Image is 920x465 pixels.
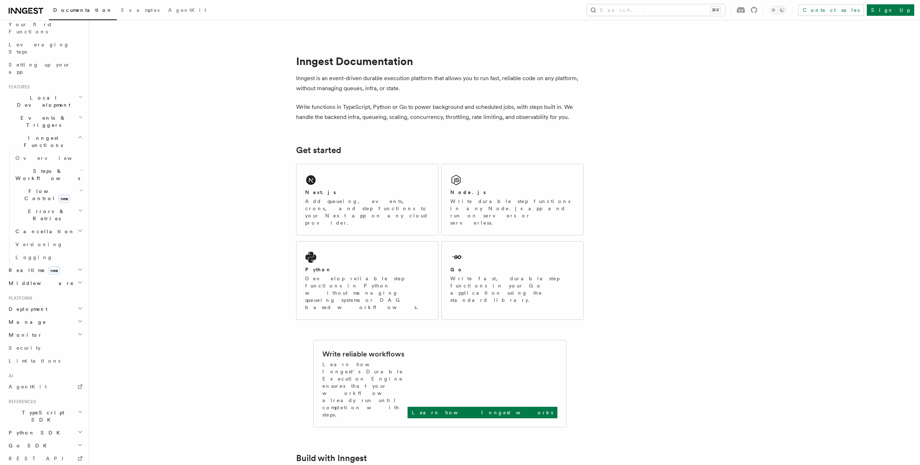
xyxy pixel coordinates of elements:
[6,429,64,436] span: Python SDK
[6,318,46,326] span: Manage
[6,132,84,152] button: Inngest Functions
[13,185,84,205] button: Flow Controlnew
[305,266,332,273] h2: Python
[13,251,84,264] a: Logging
[48,267,60,275] span: new
[296,453,367,463] a: Build with Inngest
[6,84,30,90] span: Features
[9,22,51,34] span: Your first Functions
[6,264,84,277] button: Realtimenew
[9,62,70,75] span: Setting up your app
[296,55,584,68] h1: Inngest Documentation
[13,188,79,202] span: Flow Control
[117,2,164,19] a: Examples
[798,4,864,16] a: Contact sales
[13,208,78,222] span: Errors & Retries
[13,152,84,165] a: Overview
[6,18,84,38] a: Your first Functions
[441,164,584,235] a: Node.jsWrite durable step functions in any Node.js app and run on servers or serverless.
[305,189,336,196] h2: Next.js
[450,189,486,196] h2: Node.js
[9,358,60,364] span: Limitations
[6,111,84,132] button: Events & Triggers
[6,341,84,354] a: Security
[58,195,70,203] span: new
[322,361,408,418] p: Learn how Inngest's Durable Execution Engine ensures that your workflow already run until complet...
[296,241,438,320] a: PythonDevelop reliable step functions in Python without managing queueing systems or DAG based wo...
[322,349,404,359] h2: Write reliable workflows
[867,4,914,16] a: Sign Up
[6,280,74,287] span: Middleware
[6,380,84,393] a: AgentKit
[6,91,84,111] button: Local Development
[6,442,51,449] span: Go SDK
[296,102,584,122] p: Write functions in TypeScript, Python or Go to power background and scheduled jobs, with steps bu...
[9,345,41,351] span: Security
[450,275,575,304] p: Write fast, durable step functions in your Go application using the standard library.
[408,407,557,418] a: Learn how Inngest works
[6,267,60,274] span: Realtime
[296,73,584,93] p: Inngest is an event-driven durable execution platform that allows you to run fast, reliable code ...
[6,295,32,301] span: Platform
[121,7,160,13] span: Examples
[6,134,78,149] span: Inngest Functions
[450,266,463,273] h2: Go
[13,225,84,238] button: Cancellation
[9,456,70,461] span: REST API
[441,241,584,320] a: GoWrite fast, durable step functions in your Go application using the standard library.
[6,58,84,78] a: Setting up your app
[6,426,84,439] button: Python SDK
[9,42,69,55] span: Leveraging Steps
[13,238,84,251] a: Versioning
[6,316,84,328] button: Manage
[6,152,84,264] div: Inngest Functions
[164,2,211,19] a: AgentKit
[6,373,13,379] span: AI
[769,6,786,14] button: Toggle dark mode
[305,275,429,311] p: Develop reliable step functions in Python without managing queueing systems or DAG based workflows.
[6,439,84,452] button: Go SDK
[6,303,84,316] button: Deployment
[15,155,89,161] span: Overview
[168,7,206,13] span: AgentKit
[13,165,84,185] button: Steps & Workflows
[6,331,42,339] span: Monitor
[6,399,36,405] span: References
[6,114,78,129] span: Events & Triggers
[6,354,84,367] a: Limitations
[6,277,84,290] button: Middleware
[49,2,117,20] a: Documentation
[305,198,429,226] p: Add queueing, events, crons, and step functions to your Next app on any cloud provider.
[6,305,47,313] span: Deployment
[6,328,84,341] button: Monitor
[587,4,725,16] button: Search...⌘K
[53,7,112,13] span: Documentation
[15,254,53,260] span: Logging
[710,6,721,14] kbd: ⌘K
[13,228,75,235] span: Cancellation
[296,145,341,155] a: Get started
[9,384,47,390] span: AgentKit
[412,409,553,416] p: Learn how Inngest works
[13,167,80,182] span: Steps & Workflows
[296,164,438,235] a: Next.jsAdd queueing, events, crons, and step functions to your Next app on any cloud provider.
[6,452,84,465] a: REST API
[6,409,78,423] span: TypeScript SDK
[6,38,84,58] a: Leveraging Steps
[13,205,84,225] button: Errors & Retries
[6,94,78,109] span: Local Development
[6,406,84,426] button: TypeScript SDK
[450,198,575,226] p: Write durable step functions in any Node.js app and run on servers or serverless.
[15,241,63,247] span: Versioning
